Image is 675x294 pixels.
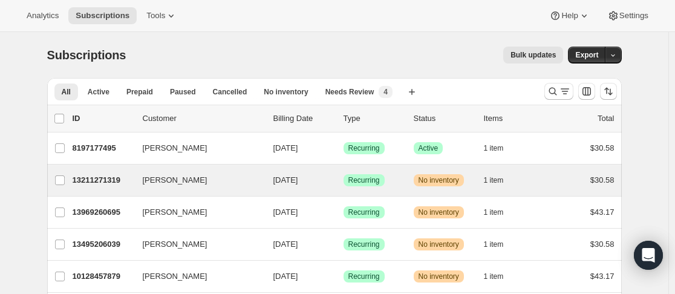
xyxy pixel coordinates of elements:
[143,270,207,283] span: [PERSON_NAME]
[590,240,615,249] span: $30.58
[619,11,648,21] span: Settings
[135,139,256,158] button: [PERSON_NAME]
[47,48,126,62] span: Subscriptions
[73,270,133,283] p: 10128457879
[126,87,153,97] span: Prepaid
[273,175,298,185] span: [DATE]
[170,87,196,97] span: Paused
[484,207,504,217] span: 1 item
[73,238,133,250] p: 13495206039
[484,268,517,285] button: 1 item
[73,142,133,154] p: 8197177495
[348,207,380,217] span: Recurring
[19,7,66,24] button: Analytics
[568,47,605,64] button: Export
[600,83,617,100] button: Sort the results
[264,87,308,97] span: No inventory
[348,240,380,249] span: Recurring
[146,11,165,21] span: Tools
[88,87,109,97] span: Active
[27,11,59,21] span: Analytics
[600,7,656,24] button: Settings
[143,113,264,125] p: Customer
[273,113,334,125] p: Billing Date
[402,83,422,100] button: Create new view
[575,50,598,60] span: Export
[590,175,615,185] span: $30.58
[273,143,298,152] span: [DATE]
[484,272,504,281] span: 1 item
[419,240,459,249] span: No inventory
[73,113,615,125] div: IDCustomerBilling DateTypeStatusItemsTotal
[598,113,614,125] p: Total
[590,207,615,217] span: $43.17
[73,140,615,157] div: 8197177495[PERSON_NAME][DATE]SuccessRecurringSuccessActive1 item$30.58
[73,174,133,186] p: 13211271319
[68,7,137,24] button: Subscriptions
[590,272,615,281] span: $43.17
[73,236,615,253] div: 13495206039[PERSON_NAME][DATE]SuccessRecurringWarningNo inventory1 item$30.58
[484,143,504,153] span: 1 item
[414,113,474,125] p: Status
[213,87,247,97] span: Cancelled
[73,204,615,221] div: 13969260695[PERSON_NAME][DATE]SuccessRecurringWarningNo inventory1 item$43.17
[590,143,615,152] span: $30.58
[139,7,184,24] button: Tools
[273,272,298,281] span: [DATE]
[383,87,388,97] span: 4
[135,267,256,286] button: [PERSON_NAME]
[561,11,578,21] span: Help
[135,203,256,222] button: [PERSON_NAME]
[419,272,459,281] span: No inventory
[348,143,380,153] span: Recurring
[510,50,556,60] span: Bulk updates
[578,83,595,100] button: Customize table column order and visibility
[325,87,374,97] span: Needs Review
[273,207,298,217] span: [DATE]
[484,175,504,185] span: 1 item
[344,113,404,125] div: Type
[419,175,459,185] span: No inventory
[73,268,615,285] div: 10128457879[PERSON_NAME][DATE]SuccessRecurringWarningNo inventory1 item$43.17
[143,142,207,154] span: [PERSON_NAME]
[542,7,597,24] button: Help
[73,113,133,125] p: ID
[348,175,380,185] span: Recurring
[73,172,615,189] div: 13211271319[PERSON_NAME][DATE]SuccessRecurringWarningNo inventory1 item$30.58
[484,113,544,125] div: Items
[273,240,298,249] span: [DATE]
[544,83,573,100] button: Search and filter results
[484,172,517,189] button: 1 item
[73,206,133,218] p: 13969260695
[503,47,563,64] button: Bulk updates
[484,140,517,157] button: 1 item
[135,235,256,254] button: [PERSON_NAME]
[419,143,439,153] span: Active
[634,241,663,270] div: Open Intercom Messenger
[484,240,504,249] span: 1 item
[143,174,207,186] span: [PERSON_NAME]
[484,204,517,221] button: 1 item
[62,87,71,97] span: All
[143,206,207,218] span: [PERSON_NAME]
[135,171,256,190] button: [PERSON_NAME]
[76,11,129,21] span: Subscriptions
[419,207,459,217] span: No inventory
[143,238,207,250] span: [PERSON_NAME]
[348,272,380,281] span: Recurring
[484,236,517,253] button: 1 item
